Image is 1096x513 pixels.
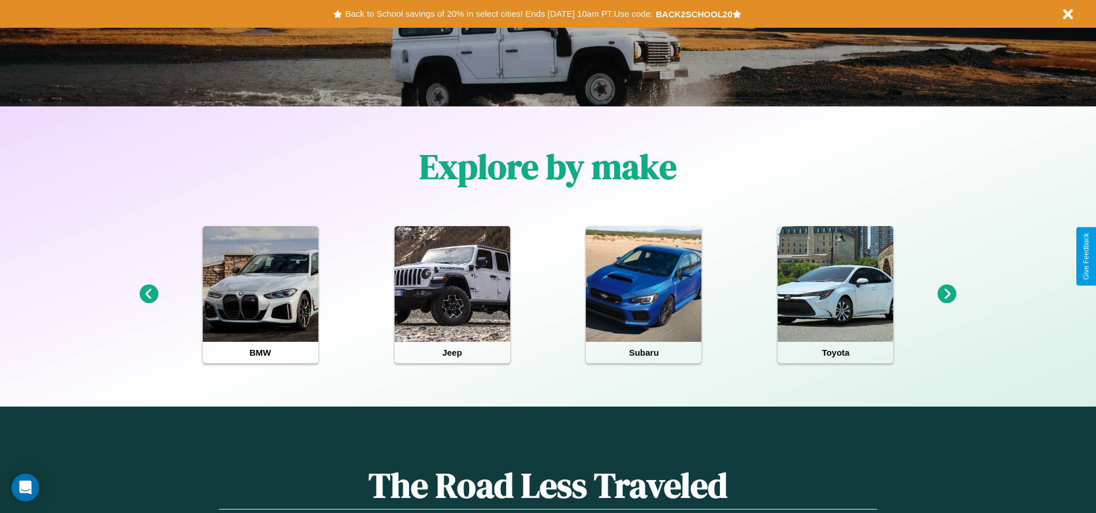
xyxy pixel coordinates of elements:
[419,143,677,190] h1: Explore by make
[342,6,655,22] button: Back to School savings of 20% in select cities! Ends [DATE] 10am PT.Use code:
[203,342,318,363] h4: BMW
[656,9,733,19] b: BACK2SCHOOL20
[12,474,39,501] div: Open Intercom Messenger
[778,342,893,363] h4: Toyota
[1082,233,1090,280] div: Give Feedback
[586,342,701,363] h4: Subaru
[395,342,510,363] h4: Jeep
[219,462,876,510] h1: The Road Less Traveled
